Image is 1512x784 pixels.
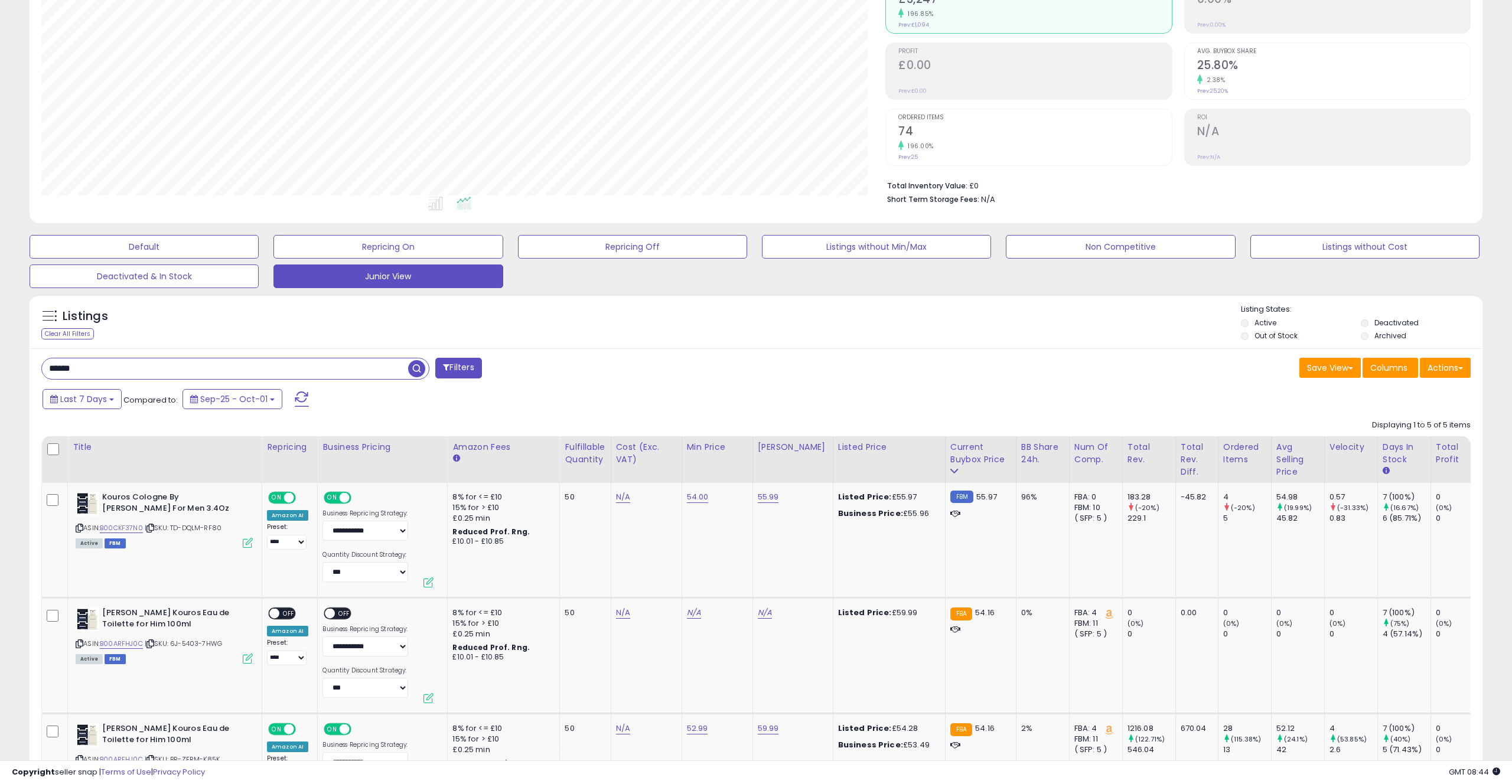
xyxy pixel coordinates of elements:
button: Sep-25 - Oct-01 [183,389,282,409]
div: FBA: 4 [1074,723,1113,734]
div: Clear All Filters [41,328,94,339]
b: Listed Price: [838,723,892,734]
div: FBM: 11 [1074,618,1113,629]
div: 4 [1329,723,1377,734]
div: 0.00 [1181,607,1209,618]
a: N/A [758,607,772,619]
p: Listing States: [1241,304,1482,315]
div: 4 [1223,492,1271,502]
small: 196.85% [904,9,934,18]
div: £0.25 min [452,513,550,524]
div: £55.96 [838,508,936,519]
small: Prev: £0.00 [898,87,927,94]
small: 2.38% [1203,76,1226,84]
button: Deactivated & In Stock [30,264,259,288]
div: Total Rev. [1128,441,1171,466]
h2: 25.80% [1197,58,1470,74]
span: 2025-10-10 08:44 GMT [1449,766,1500,778]
div: Current Buybox Price [950,441,1011,466]
button: Save View [1299,358,1361,378]
b: [PERSON_NAME] Kouros Eau de Toilette for Him 100ml [102,723,246,748]
div: 2% [1021,723,1060,734]
div: Velocity [1329,441,1373,453]
div: 8% for <= £10 [452,492,550,502]
b: Reduced Prof. Rng. [452,527,530,537]
h5: Listings [63,308,108,325]
div: Title [73,441,257,453]
span: OFF [335,609,354,619]
h2: £0.00 [898,58,1171,74]
div: 1216.08 [1128,723,1175,734]
div: 45.82 [1276,513,1324,524]
div: 229.1 [1128,513,1175,524]
div: 0 [1436,492,1484,502]
button: Non Competitive [1006,235,1235,259]
label: Business Repricing Strategy: [322,741,408,749]
a: N/A [616,491,630,503]
div: Repricing [267,441,312,453]
div: -45.82 [1181,492,1209,502]
div: 6 (85.71%) [1383,513,1430,524]
div: FBA: 0 [1074,492,1113,502]
div: 0.57 [1329,492,1377,502]
div: 0 [1329,629,1377,639]
div: 546.04 [1128,744,1175,755]
small: (122.71%) [1135,734,1165,744]
div: 50 [565,723,601,734]
span: All listings currently available for purchase on Amazon [76,654,103,664]
small: FBA [950,607,972,620]
div: Total Profit [1436,441,1479,466]
span: Sep-25 - Oct-01 [200,393,268,405]
a: N/A [616,607,630,619]
small: (-20%) [1231,503,1255,512]
div: £0.25 min [452,744,550,755]
div: FBM: 11 [1074,734,1113,744]
a: N/A [616,723,630,734]
span: 54.16 [975,723,995,734]
h2: N/A [1197,125,1470,141]
div: Business Pricing [322,441,442,453]
button: Default [30,235,259,259]
div: ( SFP: 5 ) [1074,513,1113,524]
span: Compared to: [123,394,178,406]
div: 0 [1128,607,1175,618]
small: (16.67%) [1390,503,1419,512]
small: (0%) [1223,619,1240,628]
div: Total Rev. Diff. [1181,441,1213,478]
small: (0%) [1436,503,1452,512]
div: 7 (100%) [1383,723,1430,734]
div: 0 [1223,607,1271,618]
small: (0%) [1128,619,1144,628]
div: 0 [1436,723,1484,734]
b: Total Inventory Value: [887,181,967,191]
span: N/A [981,194,995,205]
div: Amazon Fees [452,441,555,453]
div: Days In Stock [1383,441,1426,466]
small: (19.99%) [1284,503,1312,512]
div: 0 [1436,607,1484,618]
small: (-20%) [1135,503,1159,512]
button: Filters [435,358,481,378]
span: | SKU: 6J-5403-7HWG [145,639,222,648]
span: Avg. Buybox Share [1197,48,1470,55]
b: Business Price: [838,508,903,519]
div: Amazon AI [267,626,308,636]
div: ( SFP: 5 ) [1074,744,1113,755]
span: All listings currently available for purchase on Amazon [76,538,103,548]
b: Short Term Storage Fees: [887,194,979,204]
small: (75%) [1390,619,1410,628]
div: 0 [1128,629,1175,639]
div: 0% [1021,607,1060,618]
div: £0.25 min [452,629,550,639]
a: Privacy Policy [153,766,205,778]
div: £10.01 - £10.85 [452,537,550,547]
div: 0 [1276,607,1324,618]
small: (-31.33%) [1337,503,1368,512]
div: FBM: 10 [1074,502,1113,513]
small: (53.85%) [1337,734,1367,744]
span: ON [325,493,340,503]
div: 0.83 [1329,513,1377,524]
span: OFF [279,609,298,619]
div: 0 [1276,629,1324,639]
div: 5 (71.43%) [1383,744,1430,755]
